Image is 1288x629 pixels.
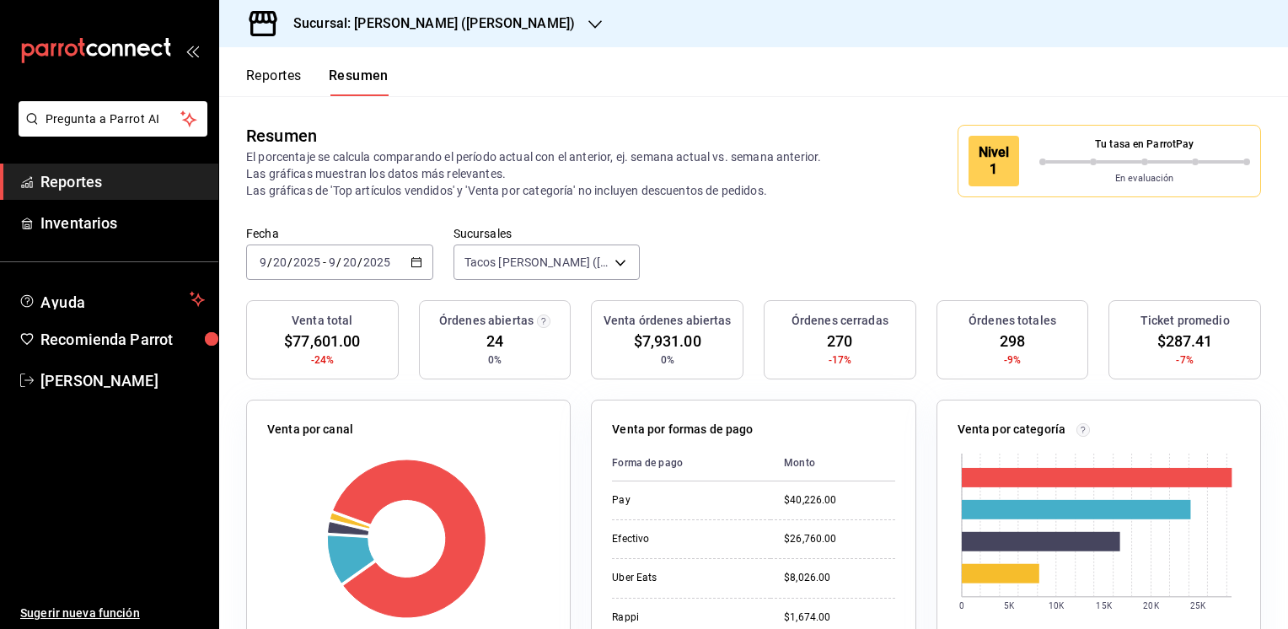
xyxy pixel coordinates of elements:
[342,255,357,269] input: --
[486,330,503,352] span: 24
[439,312,534,330] h3: Órdenes abiertas
[612,445,770,481] th: Forma de pago
[40,170,205,193] span: Reportes
[1096,601,1112,610] text: 15K
[40,369,205,392] span: [PERSON_NAME]
[46,110,181,128] span: Pregunta a Parrot AI
[612,532,757,546] div: Efectivo
[287,255,292,269] span: /
[246,148,838,199] p: El porcentaje se calcula comparando el período actual con el anterior, ej. semana actual vs. sema...
[1039,172,1251,186] p: En evaluación
[12,122,207,140] a: Pregunta a Parrot AI
[969,312,1056,330] h3: Órdenes totales
[329,67,389,96] button: Resumen
[784,493,895,508] div: $40,226.00
[464,254,609,271] span: Tacos [PERSON_NAME] ([PERSON_NAME])
[1176,352,1193,368] span: -7%
[661,352,674,368] span: 0%
[357,255,362,269] span: /
[770,445,895,481] th: Monto
[612,610,757,625] div: Rappi
[246,228,433,239] label: Fecha
[784,571,895,585] div: $8,026.00
[1000,330,1025,352] span: 298
[827,330,852,352] span: 270
[453,228,641,239] label: Sucursales
[20,605,205,622] span: Sugerir nueva función
[634,330,701,352] span: $7,931.00
[612,421,753,438] p: Venta por formas de pago
[280,13,575,34] h3: Sucursal: [PERSON_NAME] ([PERSON_NAME])
[246,123,317,148] div: Resumen
[969,136,1019,186] div: Nivel 1
[784,532,895,546] div: $26,760.00
[1004,601,1015,610] text: 5K
[1048,601,1064,610] text: 10K
[323,255,326,269] span: -
[1039,137,1251,152] p: Tu tasa en ParrotPay
[40,328,205,351] span: Recomienda Parrot
[336,255,341,269] span: /
[1004,352,1021,368] span: -9%
[1143,601,1159,610] text: 20K
[284,330,360,352] span: $77,601.00
[1190,601,1206,610] text: 25K
[604,312,732,330] h3: Venta órdenes abiertas
[246,67,302,96] button: Reportes
[259,255,267,269] input: --
[267,255,272,269] span: /
[1157,330,1213,352] span: $287.41
[1140,312,1230,330] h3: Ticket promedio
[959,601,964,610] text: 0
[328,255,336,269] input: --
[40,289,183,309] span: Ayuda
[19,101,207,137] button: Pregunta a Parrot AI
[792,312,888,330] h3: Órdenes cerradas
[829,352,852,368] span: -17%
[311,352,335,368] span: -24%
[612,571,757,585] div: Uber Eats
[185,44,199,57] button: open_drawer_menu
[292,312,352,330] h3: Venta total
[40,212,205,234] span: Inventarios
[362,255,391,269] input: ----
[246,67,389,96] div: navigation tabs
[958,421,1066,438] p: Venta por categoría
[612,493,757,508] div: Pay
[272,255,287,269] input: --
[267,421,353,438] p: Venta por canal
[292,255,321,269] input: ----
[488,352,502,368] span: 0%
[784,610,895,625] div: $1,674.00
